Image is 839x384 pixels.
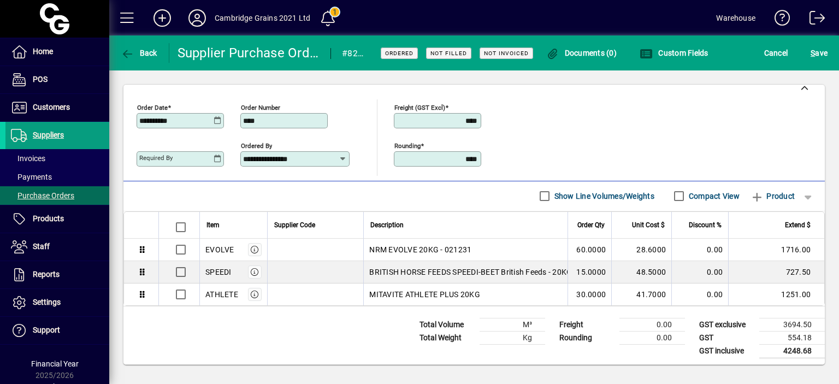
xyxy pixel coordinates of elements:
[484,50,529,57] span: Not Invoiced
[430,50,467,57] span: Not Filled
[554,331,619,344] td: Rounding
[342,45,367,62] div: #8222
[611,283,671,305] td: 41.7000
[637,43,711,63] button: Custom Fields
[33,270,60,279] span: Reports
[118,43,160,63] button: Back
[619,318,685,331] td: 0.00
[5,168,109,186] a: Payments
[33,103,70,111] span: Customers
[180,8,215,28] button: Profile
[370,219,404,231] span: Description
[766,2,790,38] a: Knowledge Base
[808,43,830,63] button: Save
[689,219,722,231] span: Discount %
[33,131,64,139] span: Suppliers
[801,2,825,38] a: Logout
[687,191,740,202] label: Compact View
[5,289,109,316] a: Settings
[369,289,480,300] span: MITAVITE ATHLETE PLUS 20KG
[241,103,280,111] mat-label: Order number
[640,49,708,57] span: Custom Fields
[178,44,320,62] div: Supplier Purchase Order
[568,261,611,283] td: 15.0000
[694,318,759,331] td: GST exclusive
[716,9,755,27] div: Warehouse
[33,214,64,223] span: Products
[619,331,685,344] td: 0.00
[568,239,611,261] td: 60.0000
[632,219,665,231] span: Unit Cost $
[5,66,109,93] a: POS
[728,239,824,261] td: 1716.00
[33,75,48,84] span: POS
[33,326,60,334] span: Support
[5,94,109,121] a: Customers
[241,141,272,149] mat-label: Ordered by
[33,242,50,251] span: Staff
[369,244,471,255] span: NRM EVOLVE 20KG - 021231
[31,359,79,368] span: Financial Year
[543,43,619,63] button: Documents (0)
[761,43,791,63] button: Cancel
[694,331,759,344] td: GST
[811,49,815,57] span: S
[568,283,611,305] td: 30.0000
[745,186,800,206] button: Product
[577,219,605,231] span: Order Qty
[414,331,480,344] td: Total Weight
[751,187,795,205] span: Product
[554,318,619,331] td: Freight
[205,267,232,277] div: SPEEDI
[480,318,545,331] td: M³
[5,38,109,66] a: Home
[414,318,480,331] td: Total Volume
[215,9,310,27] div: Cambridge Grains 2021 Ltd
[5,149,109,168] a: Invoices
[145,8,180,28] button: Add
[759,331,825,344] td: 554.18
[694,344,759,358] td: GST inclusive
[11,173,52,181] span: Payments
[5,317,109,344] a: Support
[759,318,825,331] td: 3694.50
[5,261,109,288] a: Reports
[671,239,728,261] td: 0.00
[671,283,728,305] td: 0.00
[121,49,157,57] span: Back
[728,283,824,305] td: 1251.00
[611,239,671,261] td: 28.6000
[205,289,238,300] div: ATHLETE
[33,47,53,56] span: Home
[385,50,413,57] span: Ordered
[759,344,825,358] td: 4248.68
[546,49,617,57] span: Documents (0)
[205,244,234,255] div: EVOLVE
[811,44,828,62] span: ave
[5,186,109,205] a: Purchase Orders
[139,154,173,162] mat-label: Required by
[11,191,74,200] span: Purchase Orders
[33,298,61,306] span: Settings
[206,219,220,231] span: Item
[728,261,824,283] td: 727.50
[11,154,45,163] span: Invoices
[394,141,421,149] mat-label: Rounding
[552,191,654,202] label: Show Line Volumes/Weights
[5,233,109,261] a: Staff
[5,205,109,233] a: Products
[109,43,169,63] app-page-header-button: Back
[671,261,728,283] td: 0.00
[785,219,811,231] span: Extend $
[137,103,168,111] mat-label: Order date
[611,261,671,283] td: 48.5000
[394,103,445,111] mat-label: Freight (GST excl)
[369,267,572,277] span: BRITISH HORSE FEEDS SPEEDI-BEET British Feeds - 20KG
[764,44,788,62] span: Cancel
[480,331,545,344] td: Kg
[274,219,315,231] span: Supplier Code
